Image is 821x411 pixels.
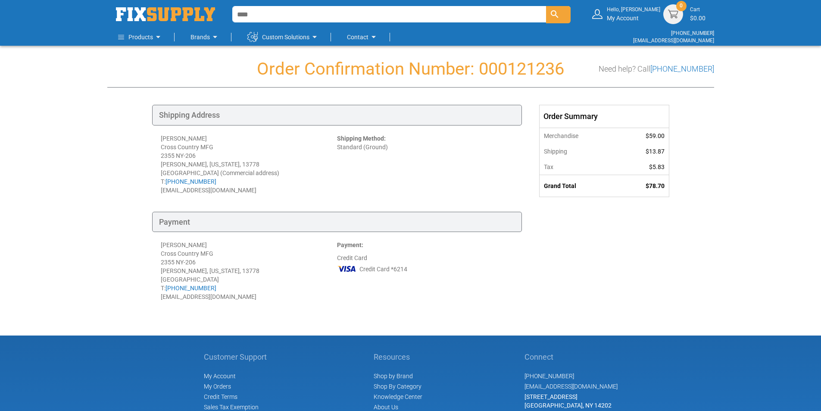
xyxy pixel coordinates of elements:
[646,132,665,139] span: $59.00
[116,7,215,21] img: Fix Industrial Supply
[204,373,236,380] span: My Account
[190,28,220,46] a: Brands
[540,105,669,128] div: Order Summary
[544,182,576,189] strong: Grand Total
[646,182,665,189] span: $78.70
[116,7,215,21] a: store logo
[599,65,714,73] h3: Need help? Call
[540,144,618,159] th: Shipping
[165,178,216,185] a: [PHONE_NUMBER]
[524,383,618,390] a: [EMAIL_ADDRESS][DOMAIN_NAME]
[337,134,513,195] div: Standard (Ground)
[524,353,618,361] h5: Connect
[161,134,337,195] div: [PERSON_NAME] Cross Country MFG 2355 NY-206 [PERSON_NAME], [US_STATE], 13778 [GEOGRAPHIC_DATA] (C...
[374,383,421,390] a: Shop By Category
[374,393,422,400] a: Knowledge Center
[204,404,259,411] span: Sales Tax Exemption
[337,262,357,275] img: VI
[152,105,522,125] div: Shipping Address
[646,148,665,155] span: $13.87
[204,393,237,400] span: Credit Terms
[337,241,513,301] div: Credit Card
[690,6,705,13] small: Cart
[374,404,398,411] a: About Us
[524,373,574,380] a: [PHONE_NUMBER]
[690,15,705,22] span: $0.00
[337,242,363,248] strong: Payment:
[633,38,714,44] a: [EMAIL_ADDRESS][DOMAIN_NAME]
[540,128,618,144] th: Merchandise
[374,373,413,380] a: Shop by Brand
[337,135,386,142] strong: Shipping Method:
[649,163,665,170] span: $5.83
[118,28,163,46] a: Products
[540,159,618,175] th: Tax
[650,64,714,73] a: [PHONE_NUMBER]
[107,60,714,78] h1: Order Confirmation Number: 000121236
[204,383,231,390] span: My Orders
[247,28,320,46] a: Custom Solutions
[671,30,714,36] a: [PHONE_NUMBER]
[347,28,379,46] a: Contact
[165,285,216,292] a: [PHONE_NUMBER]
[374,353,422,361] h5: Resources
[359,265,407,273] span: Credit Card *6214
[161,241,337,301] div: [PERSON_NAME] Cross Country MFG 2355 NY-206 [PERSON_NAME], [US_STATE], 13778 [GEOGRAPHIC_DATA] T:...
[607,6,660,22] div: My Account
[680,2,683,9] span: 0
[524,393,612,409] span: [STREET_ADDRESS] [GEOGRAPHIC_DATA], NY 14202
[204,353,272,361] h5: Customer Support
[607,6,660,13] small: Hello, [PERSON_NAME]
[152,212,522,232] div: Payment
